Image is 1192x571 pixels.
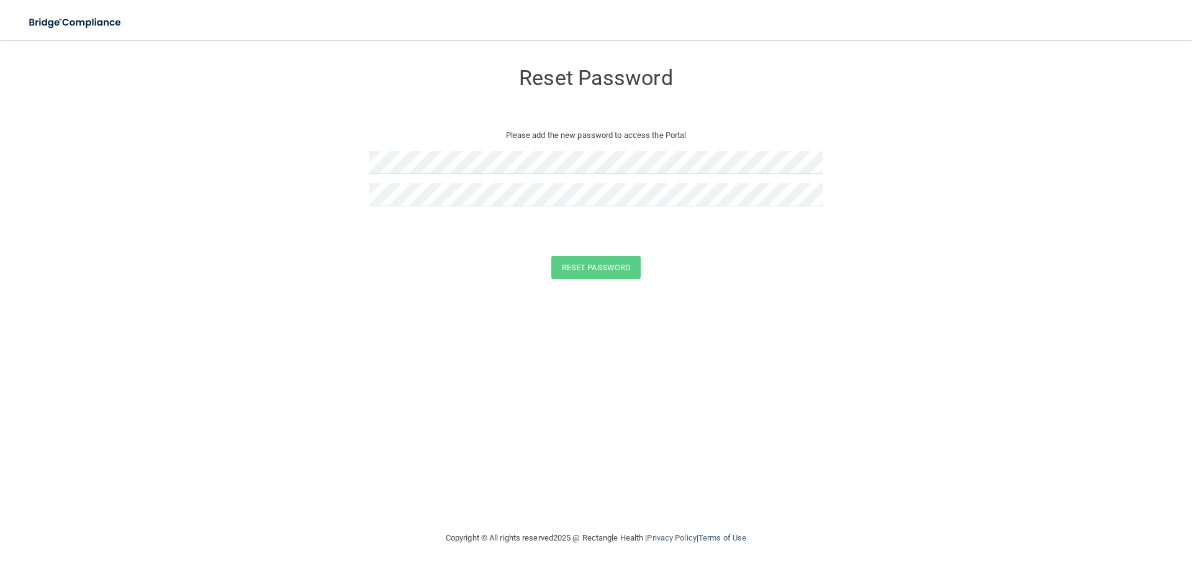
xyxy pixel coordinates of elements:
button: Reset Password [551,256,641,279]
p: Please add the new password to access the Portal [379,128,813,143]
h3: Reset Password [369,66,823,89]
a: Privacy Policy [647,533,696,542]
div: Copyright © All rights reserved 2025 @ Rectangle Health | | [369,518,823,558]
img: bridge_compliance_login_screen.278c3ca4.svg [19,10,133,35]
a: Terms of Use [698,533,746,542]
